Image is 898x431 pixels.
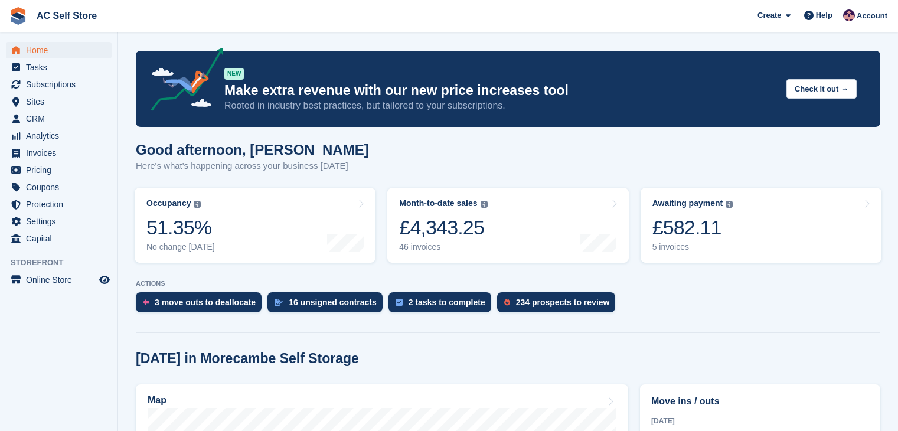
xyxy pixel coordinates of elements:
img: stora-icon-8386f47178a22dfd0bd8f6a31ec36ba5ce8667c1dd55bd0f319d3a0aa187defe.svg [9,7,27,25]
div: No change [DATE] [146,242,215,252]
div: Occupancy [146,198,191,208]
a: menu [6,272,112,288]
a: menu [6,179,112,195]
span: Coupons [26,179,97,195]
span: Account [857,10,887,22]
a: menu [6,110,112,127]
h1: Good afternoon, [PERSON_NAME] [136,142,369,158]
div: £582.11 [652,215,733,240]
img: task-75834270c22a3079a89374b754ae025e5fb1db73e45f91037f5363f120a921f8.svg [396,299,403,306]
span: Help [816,9,832,21]
a: menu [6,145,112,161]
div: £4,343.25 [399,215,487,240]
a: menu [6,162,112,178]
img: Ted Cox [843,9,855,21]
div: 234 prospects to review [516,298,610,307]
div: 46 invoices [399,242,487,252]
h2: [DATE] in Morecambe Self Storage [136,351,359,367]
p: ACTIONS [136,280,880,288]
span: CRM [26,110,97,127]
span: Subscriptions [26,76,97,93]
span: Capital [26,230,97,247]
a: menu [6,59,112,76]
p: Make extra revenue with our new price increases tool [224,82,777,99]
span: Sites [26,93,97,110]
p: Rooted in industry best practices, but tailored to your subscriptions. [224,99,777,112]
span: Protection [26,196,97,213]
img: price-adjustments-announcement-icon-8257ccfd72463d97f412b2fc003d46551f7dbcb40ab6d574587a9cd5c0d94... [141,48,224,115]
a: menu [6,42,112,58]
a: menu [6,93,112,110]
a: 2 tasks to complete [388,292,497,318]
a: 16 unsigned contracts [267,292,388,318]
div: 3 move outs to deallocate [155,298,256,307]
a: Preview store [97,273,112,287]
div: [DATE] [651,416,869,426]
button: Check it out → [786,79,857,99]
span: Create [757,9,781,21]
img: prospect-51fa495bee0391a8d652442698ab0144808aea92771e9ea1ae160a38d050c398.svg [504,299,510,306]
div: Awaiting payment [652,198,723,208]
a: 3 move outs to deallocate [136,292,267,318]
span: Analytics [26,128,97,144]
span: Home [26,42,97,58]
a: Awaiting payment £582.11 5 invoices [641,188,881,263]
a: menu [6,230,112,247]
div: 2 tasks to complete [409,298,485,307]
span: Pricing [26,162,97,178]
a: menu [6,196,112,213]
img: icon-info-grey-7440780725fd019a000dd9b08b2336e03edf1995a4989e88bcd33f0948082b44.svg [194,201,201,208]
a: Occupancy 51.35% No change [DATE] [135,188,375,263]
img: move_outs_to_deallocate_icon-f764333ba52eb49d3ac5e1228854f67142a1ed5810a6f6cc68b1a99e826820c5.svg [143,299,149,306]
span: Settings [26,213,97,230]
div: Month-to-date sales [399,198,477,208]
h2: Map [148,395,166,406]
div: NEW [224,68,244,80]
span: Tasks [26,59,97,76]
div: 51.35% [146,215,215,240]
a: menu [6,213,112,230]
a: 234 prospects to review [497,292,622,318]
div: 16 unsigned contracts [289,298,377,307]
span: Invoices [26,145,97,161]
img: icon-info-grey-7440780725fd019a000dd9b08b2336e03edf1995a4989e88bcd33f0948082b44.svg [481,201,488,208]
img: icon-info-grey-7440780725fd019a000dd9b08b2336e03edf1995a4989e88bcd33f0948082b44.svg [726,201,733,208]
a: menu [6,128,112,144]
span: Online Store [26,272,97,288]
p: Here's what's happening across your business [DATE] [136,159,369,173]
a: AC Self Store [32,6,102,25]
h2: Move ins / outs [651,394,869,409]
a: Month-to-date sales £4,343.25 46 invoices [387,188,628,263]
a: menu [6,76,112,93]
img: contract_signature_icon-13c848040528278c33f63329250d36e43548de30e8caae1d1a13099fd9432cc5.svg [275,299,283,306]
span: Storefront [11,257,117,269]
div: 5 invoices [652,242,733,252]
